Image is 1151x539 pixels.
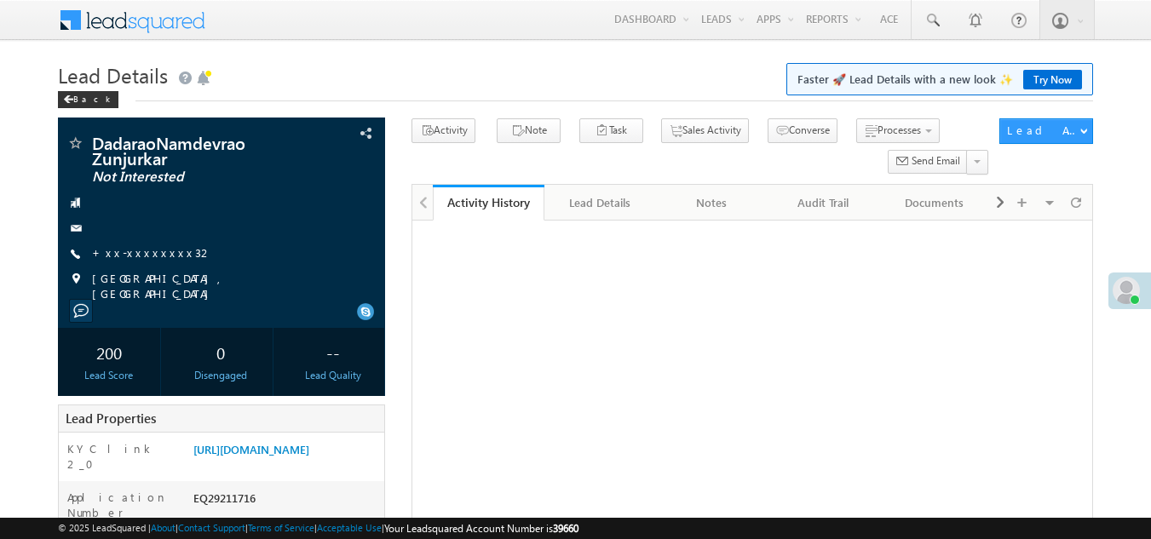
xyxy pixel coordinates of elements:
span: Send Email [912,153,960,169]
a: Notes [656,185,768,221]
div: 0 [174,336,268,368]
label: KYC link 2_0 [67,441,177,472]
button: Processes [856,118,940,143]
button: Sales Activity [661,118,749,143]
a: +xx-xxxxxxxx32 [92,245,213,260]
span: Not Interested [92,169,294,186]
span: © 2025 LeadSquared | | | | | [58,520,578,536]
a: Audit Trail [768,185,879,221]
span: Faster 🚀 Lead Details with a new look ✨ [797,71,1082,88]
span: Processes [878,123,921,136]
div: Notes [670,192,752,213]
div: Activity History [446,194,532,210]
span: 39660 [553,522,578,535]
div: -- [285,336,380,368]
a: Documents [879,185,991,221]
span: Lead Details [58,61,168,89]
div: EQ29211716 [189,490,385,513]
div: Back [58,91,118,108]
div: Lead Score [62,368,157,383]
a: Lead Details [544,185,656,221]
span: Your Leadsquared Account Number is [384,522,578,535]
a: Contact Support [178,522,245,533]
a: About [151,522,176,533]
div: Lead Details [558,192,641,213]
button: Activity [411,118,475,143]
div: 200 [62,336,157,368]
button: Converse [768,118,837,143]
label: Application Number [67,490,177,520]
button: Send Email [888,150,968,175]
button: Lead Actions [999,118,1093,144]
a: Back [58,90,127,105]
div: Documents [893,192,975,213]
div: Audit Trail [781,192,864,213]
a: Activity History [433,185,544,221]
span: DadaraoNamdevrao Zunjurkar [92,135,294,165]
span: [GEOGRAPHIC_DATA], [GEOGRAPHIC_DATA] [92,271,356,301]
a: [URL][DOMAIN_NAME] [193,442,309,456]
div: Lead Quality [285,368,380,383]
div: Lead Actions [1007,123,1079,138]
span: Lead Properties [66,410,156,427]
a: Terms of Service [248,522,314,533]
div: Disengaged [174,368,268,383]
a: Acceptable Use [317,522,382,533]
button: Task [579,118,643,143]
button: Note [497,118,561,143]
a: Try Now [1023,70,1082,89]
